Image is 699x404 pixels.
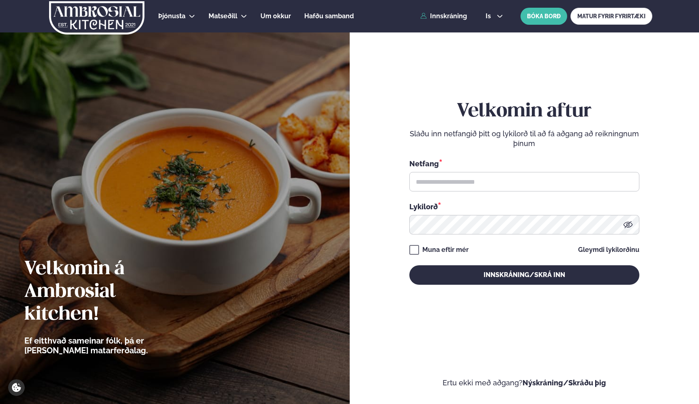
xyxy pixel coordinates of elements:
span: is [486,13,493,19]
h2: Velkomin á Ambrosial kitchen! [24,258,193,326]
a: Þjónusta [158,11,185,21]
p: Sláðu inn netfangið þitt og lykilorð til að fá aðgang að reikningnum þínum [409,129,639,148]
a: Gleymdi lykilorðinu [578,247,639,253]
a: Innskráning [420,13,467,20]
h2: Velkomin aftur [409,100,639,123]
p: Ef eitthvað sameinar fólk, þá er [PERSON_NAME] matarferðalag. [24,336,193,355]
button: is [479,13,510,19]
button: Innskráning/Skrá inn [409,265,639,285]
a: MATUR FYRIR FYRIRTÆKI [570,8,652,25]
a: Matseðill [209,11,237,21]
span: Matseðill [209,12,237,20]
a: Nýskráning/Skráðu þig [523,378,606,387]
span: Hafðu samband [304,12,354,20]
a: Um okkur [260,11,291,21]
p: Ertu ekki með aðgang? [374,378,675,388]
div: Netfang [409,158,639,169]
div: Lykilorð [409,201,639,212]
a: Hafðu samband [304,11,354,21]
img: logo [48,1,145,34]
button: BÓKA BORÐ [520,8,567,25]
span: Þjónusta [158,12,185,20]
span: Um okkur [260,12,291,20]
a: Cookie settings [8,379,25,396]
